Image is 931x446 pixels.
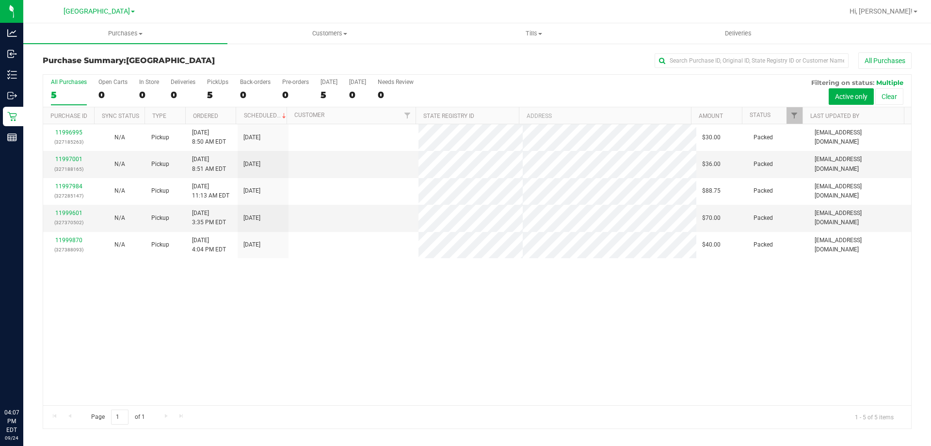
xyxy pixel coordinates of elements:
[98,79,128,85] div: Open Carts
[349,89,366,100] div: 0
[152,113,166,119] a: Type
[815,236,905,254] span: [EMAIL_ADDRESS][DOMAIN_NAME]
[811,79,874,86] span: Filtering on status:
[207,89,228,100] div: 5
[815,182,905,200] span: [EMAIL_ADDRESS][DOMAIN_NAME]
[55,210,82,216] a: 11999601
[810,113,859,119] a: Last Updated By
[171,89,195,100] div: 0
[192,155,226,173] span: [DATE] 8:51 AM EDT
[754,160,773,169] span: Packed
[240,89,271,100] div: 0
[114,215,125,221] span: Not Applicable
[51,89,87,100] div: 5
[55,183,82,190] a: 11997984
[151,214,169,223] span: Pickup
[192,236,226,254] span: [DATE] 4:04 PM EDT
[49,165,88,174] p: (327188165)
[55,156,82,163] a: 11997001
[847,410,901,424] span: 1 - 5 of 5 items
[228,29,431,38] span: Customers
[378,79,414,85] div: Needs Review
[858,52,912,69] button: All Purchases
[43,56,332,65] h3: Purchase Summary:
[151,160,169,169] span: Pickup
[750,112,770,118] a: Status
[432,23,636,44] a: Tills
[243,133,260,142] span: [DATE]
[7,28,17,38] inline-svg: Analytics
[114,241,125,248] span: Not Applicable
[51,79,87,85] div: All Purchases
[244,112,288,119] a: Scheduled
[282,79,309,85] div: Pre-orders
[49,245,88,254] p: (327388093)
[702,186,721,196] span: $88.75
[23,29,227,38] span: Purchases
[754,186,773,196] span: Packed
[349,79,366,85] div: [DATE]
[321,89,337,100] div: 5
[171,79,195,85] div: Deliveries
[83,410,153,425] span: Page of 1
[151,133,169,142] span: Pickup
[7,70,17,80] inline-svg: Inventory
[49,218,88,227] p: (327370502)
[876,79,903,86] span: Multiple
[240,79,271,85] div: Back-orders
[243,240,260,249] span: [DATE]
[400,107,416,124] a: Filter
[519,107,691,124] th: Address
[7,91,17,100] inline-svg: Outbound
[50,113,87,119] a: Purchase ID
[815,209,905,227] span: [EMAIL_ADDRESS][DOMAIN_NAME]
[815,155,905,173] span: [EMAIL_ADDRESS][DOMAIN_NAME]
[699,113,723,119] a: Amount
[702,240,721,249] span: $40.00
[207,79,228,85] div: PickUps
[10,368,39,397] iframe: Resource center
[193,113,218,119] a: Ordered
[192,209,226,227] span: [DATE] 3:35 PM EDT
[754,133,773,142] span: Packed
[4,408,19,434] p: 04:07 PM EDT
[875,88,903,105] button: Clear
[294,112,324,118] a: Customer
[7,132,17,142] inline-svg: Reports
[114,187,125,194] span: Not Applicable
[49,191,88,200] p: (327285147)
[192,128,226,147] span: [DATE] 8:50 AM EDT
[102,113,139,119] a: Sync Status
[4,434,19,442] p: 09/24
[114,133,125,142] button: N/A
[114,214,125,223] button: N/A
[7,49,17,59] inline-svg: Inbound
[712,29,765,38] span: Deliveries
[114,161,125,167] span: Not Applicable
[114,186,125,196] button: N/A
[432,29,635,38] span: Tills
[378,89,414,100] div: 0
[655,53,849,68] input: Search Purchase ID, Original ID, State Registry ID or Customer Name...
[787,107,803,124] a: Filter
[702,214,721,223] span: $70.00
[139,79,159,85] div: In Store
[126,56,215,65] span: [GEOGRAPHIC_DATA]
[636,23,840,44] a: Deliveries
[423,113,474,119] a: State Registry ID
[321,79,337,85] div: [DATE]
[151,240,169,249] span: Pickup
[49,137,88,147] p: (327185263)
[139,89,159,100] div: 0
[282,89,309,100] div: 0
[829,88,874,105] button: Active only
[55,237,82,244] a: 11999870
[55,129,82,136] a: 11996995
[754,214,773,223] span: Packed
[702,133,721,142] span: $30.00
[192,182,229,200] span: [DATE] 11:13 AM EDT
[64,7,130,16] span: [GEOGRAPHIC_DATA]
[243,160,260,169] span: [DATE]
[151,186,169,196] span: Pickup
[98,89,128,100] div: 0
